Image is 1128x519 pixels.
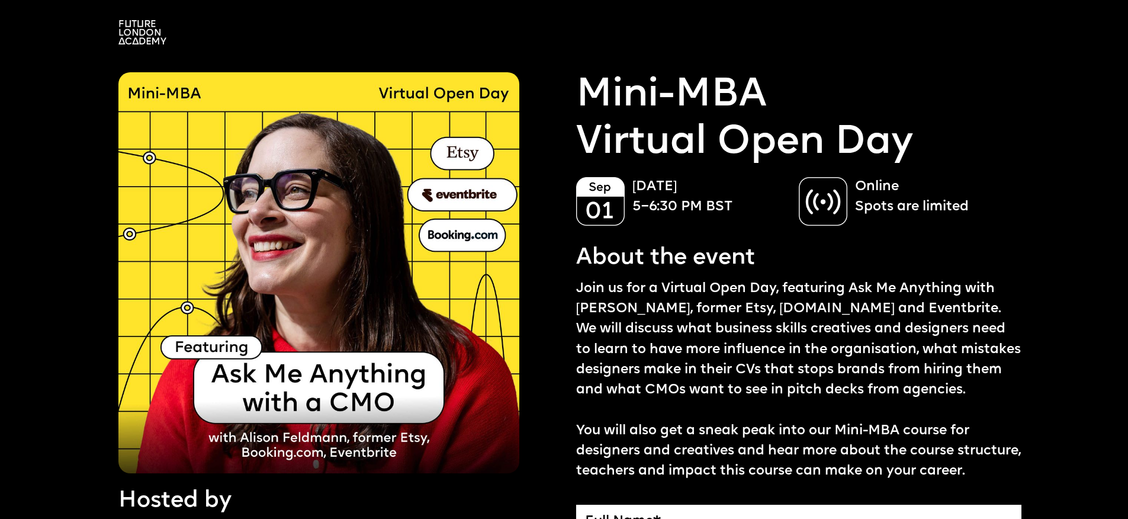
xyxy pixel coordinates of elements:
[118,485,232,517] p: Hosted by
[576,242,755,274] p: About the event
[576,72,913,167] a: Mini-MBAVirtual Open Day
[576,279,1022,482] p: Join us for a Virtual Open Day, featuring Ask Me Anything with [PERSON_NAME], former Etsy, [DOMAI...
[855,177,1010,218] p: Online Spots are limited
[632,177,787,218] p: [DATE] 5–6:30 PM BST
[118,20,166,44] img: A logo saying in 3 lines: Future London Academy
